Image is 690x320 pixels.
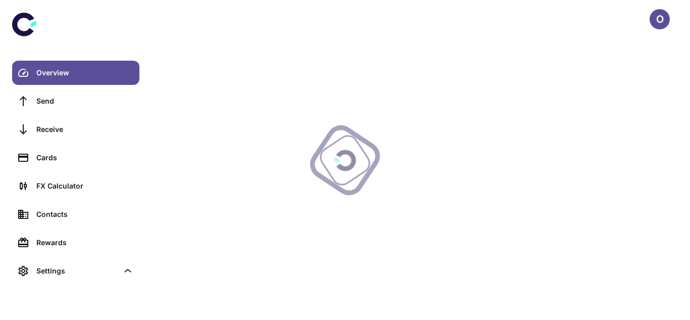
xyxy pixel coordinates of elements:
[36,152,133,163] div: Cards
[12,146,139,170] a: Cards
[36,67,133,78] div: Overview
[12,202,139,226] a: Contacts
[36,265,118,277] div: Settings
[12,259,139,283] div: Settings
[36,124,133,135] div: Receive
[650,9,670,29] button: O
[36,237,133,248] div: Rewards
[36,180,133,192] div: FX Calculator
[12,61,139,85] a: Overview
[36,209,133,220] div: Contacts
[12,89,139,113] a: Send
[36,96,133,107] div: Send
[12,174,139,198] a: FX Calculator
[12,231,139,255] a: Rewards
[12,117,139,142] a: Receive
